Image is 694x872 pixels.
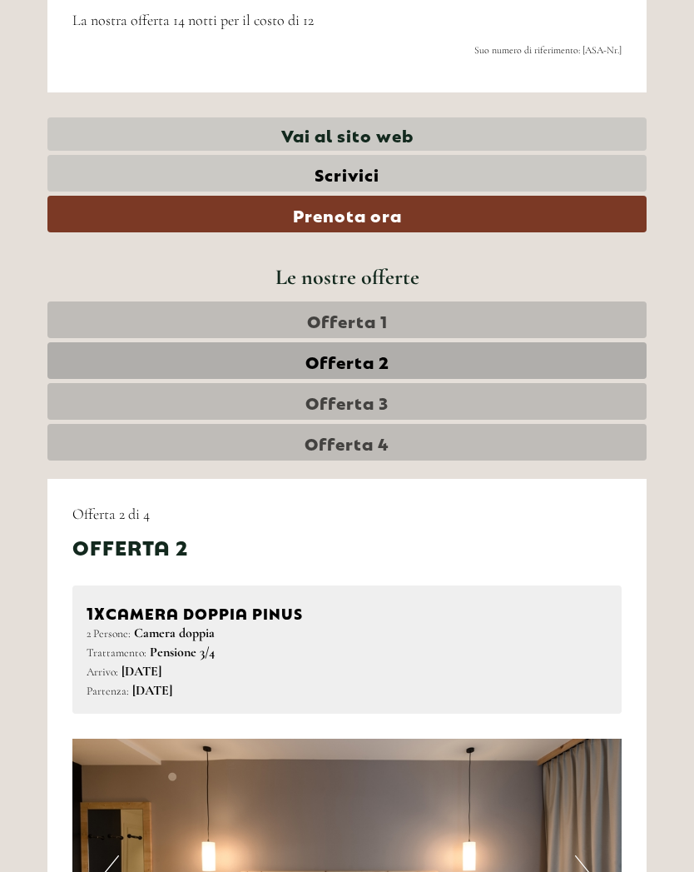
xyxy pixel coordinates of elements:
[132,682,172,699] b: [DATE]
[87,665,118,679] small: Arrivo:
[87,600,607,624] div: Camera doppia PINUS
[47,155,647,192] a: Scrivici
[121,663,161,680] b: [DATE]
[47,196,647,232] a: Prenota ora
[150,644,215,660] b: Pensione 3/4
[25,81,222,92] small: 18:16
[25,48,222,62] div: [GEOGRAPHIC_DATA]
[474,44,622,56] span: Suo numero di riferimento: [ASA-Nr.]
[245,12,305,41] div: [DATE]
[305,349,389,372] span: Offerta 2
[47,117,647,152] a: Vai al sito web
[305,390,389,413] span: Offerta 3
[307,308,388,331] span: Offerta 1
[87,600,106,623] b: 1x
[12,45,231,96] div: Buon giorno, come possiamo aiutarla?
[87,645,146,660] small: Trattamento:
[87,684,129,698] small: Partenza:
[451,431,549,468] button: Invia
[305,431,389,454] span: Offerta 4
[72,532,188,561] div: Offerta 2
[87,626,131,640] small: 2 Persone:
[72,11,314,29] span: La nostra offerta 14 notti per il costo di 12
[134,625,215,641] b: Camera doppia
[47,262,647,292] div: Le nostre offerte
[72,505,150,523] span: Offerta 2 di 4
